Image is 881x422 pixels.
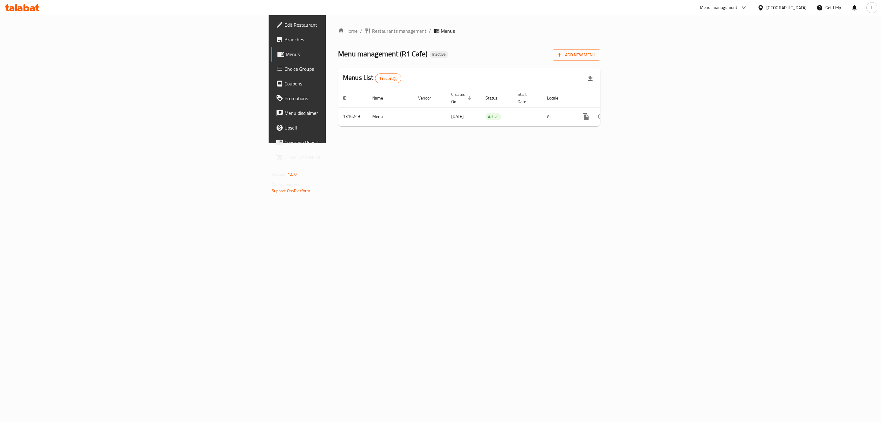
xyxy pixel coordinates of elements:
a: Branches [271,32,416,47]
button: more [578,109,593,124]
button: Change Status [593,109,608,124]
div: Total records count [375,73,402,83]
span: Vendor [418,94,439,102]
span: Active [485,113,501,120]
a: Promotions [271,91,416,106]
span: Choice Groups [284,65,411,73]
table: enhanced table [338,89,642,126]
div: Export file [583,71,598,86]
span: Grocery Checklist [284,153,411,161]
span: Add New Menu [558,51,595,59]
span: l [871,4,872,11]
a: Grocery Checklist [271,150,416,164]
span: Get support on: [272,181,300,189]
span: Promotions [284,95,411,102]
a: Menus [271,47,416,62]
div: [GEOGRAPHIC_DATA] [766,4,807,11]
a: Menu disclaimer [271,106,416,120]
td: - [513,107,542,126]
a: Edit Restaurant [271,17,416,32]
span: Version: [272,170,287,178]
h2: Menus List [343,73,401,83]
th: Actions [574,89,642,107]
span: 1 record(s) [375,76,401,81]
a: Choice Groups [271,62,416,76]
button: Add New Menu [553,49,600,61]
span: Inactive [430,52,448,57]
li: / [429,27,431,35]
span: [DATE] [451,112,464,120]
a: Support.OpsPlatform [272,187,310,195]
span: Name [372,94,391,102]
span: 1.0.0 [288,170,297,178]
a: Coupons [271,76,416,91]
div: Inactive [430,51,448,58]
span: Upsell [284,124,411,131]
span: Locale [547,94,566,102]
span: Coupons [284,80,411,87]
a: Coverage Report [271,135,416,150]
span: Branches [284,36,411,43]
span: Created On [451,91,473,105]
span: Coverage Report [284,139,411,146]
span: Menus [441,27,455,35]
div: Menu-management [700,4,738,11]
a: Upsell [271,120,416,135]
span: Edit Restaurant [284,21,411,28]
nav: breadcrumb [338,27,600,35]
span: Menu disclaimer [284,109,411,117]
span: Start Date [518,91,535,105]
span: ID [343,94,355,102]
span: Menus [286,51,411,58]
span: Status [485,94,505,102]
td: All [542,107,574,126]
